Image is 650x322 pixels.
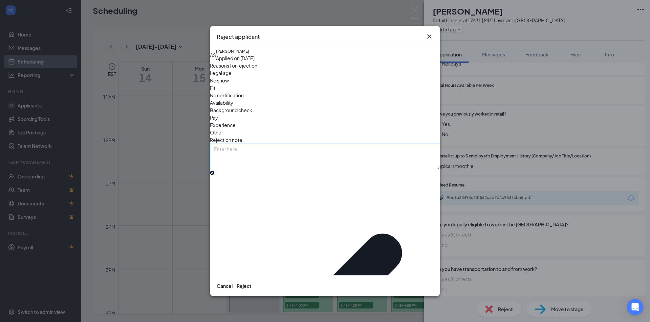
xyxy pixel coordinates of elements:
[210,92,244,99] span: No certification
[210,84,215,92] span: Fit
[425,32,433,41] button: Close
[627,299,643,315] div: Open Intercom Messenger
[210,129,223,136] span: Other
[216,48,249,54] h5: [PERSON_NAME]
[210,77,229,84] span: No show
[210,114,218,121] span: Pay
[210,69,232,77] span: Legal age
[210,99,233,106] span: Availability
[210,121,236,129] span: Experience
[216,54,255,62] div: Applied on [DATE]
[425,32,433,41] svg: Cross
[217,282,233,290] button: Cancel
[210,51,216,59] div: AS
[237,282,252,290] button: Reject
[217,32,260,41] h3: Reject applicant
[210,63,257,69] span: Reasons for rejection
[210,137,242,143] span: Rejection note
[210,106,252,114] span: Background check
